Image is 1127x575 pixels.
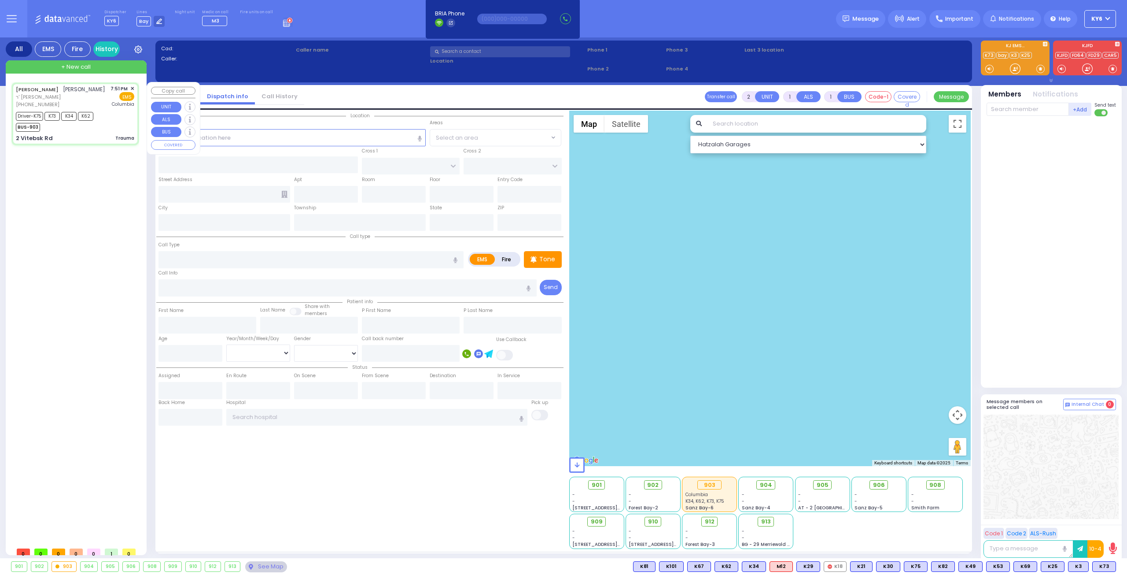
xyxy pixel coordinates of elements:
span: Forest Bay-3 [685,541,715,548]
label: Medic on call [202,10,230,15]
div: K101 [659,561,684,572]
div: All [6,41,32,57]
div: 902 [31,562,48,571]
div: K29 [796,561,820,572]
span: Phone 4 [666,65,742,73]
span: Send text [1094,102,1116,108]
div: BLS [659,561,684,572]
span: Other building occupants [281,191,287,198]
span: - [629,534,631,541]
div: Year/Month/Week/Day [226,335,290,342]
button: KY6 [1084,10,1116,28]
label: Gender [294,335,311,342]
input: (000)000-00000 [477,14,547,24]
a: FD64 [1070,52,1086,59]
span: Status [348,364,372,371]
label: Call Info [158,270,177,277]
span: - [572,534,575,541]
a: KJFD [1055,52,1069,59]
span: BUS-903 [16,123,40,132]
div: See map [245,561,287,572]
label: From Scene [362,372,389,379]
div: BLS [958,561,983,572]
label: Cross 1 [362,148,378,155]
span: 912 [705,517,715,526]
div: BLS [876,561,900,572]
button: Transfer call [705,91,737,102]
input: Search hospital [226,409,528,426]
div: 2 Vitebsk Rd [16,134,53,143]
div: BLS [1013,561,1037,572]
div: 909 [165,562,181,571]
span: - [572,491,575,498]
label: Hospital [226,399,246,406]
button: ALS-Rush [1029,528,1057,539]
label: Fire [494,254,519,265]
div: 908 [144,562,160,571]
span: members [305,310,327,317]
span: KY6 [1091,15,1102,23]
span: Notifications [999,15,1034,23]
span: - [742,534,744,541]
a: K3 [1009,52,1019,59]
a: Dispatch info [200,92,255,100]
span: 913 [761,517,771,526]
div: M12 [770,561,793,572]
span: AT - 2 [GEOGRAPHIC_DATA] [798,505,863,511]
span: K34, K62, K73, K75 [685,498,724,505]
span: Sanz Bay-5 [854,505,883,511]
span: - [572,528,575,534]
div: 901 [11,562,27,571]
img: comment-alt.png [1065,403,1070,407]
span: - [629,528,631,534]
div: 906 [123,562,140,571]
span: 901 [592,481,602,490]
label: Last Name [260,307,285,314]
label: Location [430,57,584,65]
div: K34 [742,561,766,572]
a: FD29 [1086,52,1101,59]
div: K49 [958,561,983,572]
label: P Last Name [464,307,493,314]
button: +Add [1069,103,1092,116]
div: K30 [876,561,900,572]
label: Age [158,335,167,342]
span: Driver-K75 [16,112,43,121]
label: Lines [136,10,165,15]
div: 905 [102,562,118,571]
small: Share with [305,303,330,310]
span: 908 [929,481,941,490]
span: 906 [873,481,885,490]
span: - [854,498,857,505]
span: EMS [119,92,134,101]
label: Call back number [362,335,404,342]
div: 903 [52,562,76,571]
div: BLS [904,561,928,572]
a: K25 [1020,52,1032,59]
a: Call History [255,92,304,100]
button: UNIT [755,91,779,102]
span: Alert [907,15,920,23]
button: BUS [837,91,862,102]
span: + New call [61,63,91,71]
input: Search location here [158,129,426,146]
label: State [430,204,442,211]
div: Fire [64,41,91,57]
span: M3 [212,17,219,24]
label: Caller: [161,55,293,63]
label: Assigned [158,372,180,379]
button: Internal Chat 0 [1063,399,1116,410]
div: BLS [633,561,656,572]
span: [STREET_ADDRESS][PERSON_NAME] [572,505,656,511]
button: Members [988,89,1021,100]
span: K73 [44,112,60,121]
button: 10-4 [1087,540,1104,558]
span: Message [852,15,879,23]
label: Use Callback [496,336,527,343]
span: 902 [647,481,659,490]
span: ר' [PERSON_NAME] [16,93,105,101]
button: Code 2 [1005,528,1028,539]
span: [STREET_ADDRESS][PERSON_NAME] [629,541,712,548]
span: Internal Chat [1072,401,1104,408]
label: KJ EMS... [981,44,1050,50]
